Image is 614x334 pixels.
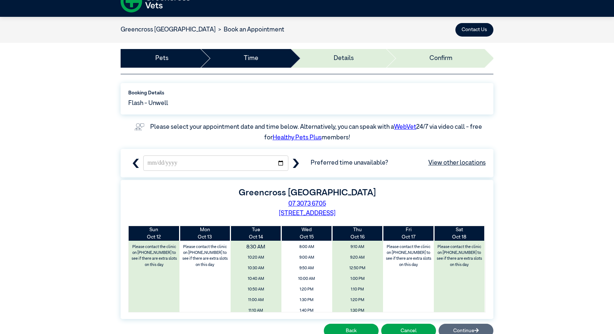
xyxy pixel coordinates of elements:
[128,99,168,108] span: Flash - Unwell
[225,241,286,253] span: 8:30 AM
[332,226,383,241] th: Oct 16
[334,264,381,273] span: 12:50 PM
[155,54,168,63] a: Pets
[129,226,179,241] th: Oct 12
[455,23,493,37] button: Contact Us
[132,121,147,133] img: vet
[334,274,381,284] span: 1:00 PM
[334,253,381,262] span: 9:20 AM
[394,124,416,130] a: WebVet
[273,135,322,141] a: Healthy Pets Plus
[284,274,330,284] span: 10:00 AM
[216,25,284,35] li: Book an Appointment
[239,188,376,197] label: Greencross [GEOGRAPHIC_DATA]
[232,306,279,315] span: 11:10 AM
[279,210,336,217] a: [STREET_ADDRESS]
[384,243,433,270] label: Please contact the clinic on [PHONE_NUMBER] to see if there are extra slots on this day
[288,201,326,207] a: 07 3073 6705
[244,54,258,63] a: Time
[232,264,279,273] span: 10:30 AM
[179,226,230,241] th: Oct 13
[435,243,484,270] label: Please contact the clinic on [PHONE_NUMBER] to see if there are extra slots on this day
[311,158,486,168] span: Preferred time unavailable?
[128,89,486,97] label: Booking Details
[129,243,179,270] label: Please contact the clinic on [PHONE_NUMBER] to see if there are extra slots on this day
[150,124,483,141] label: Please select your appointment date and time below. Alternatively, you can speak with a 24/7 via ...
[180,243,230,270] label: Please contact the clinic on [PHONE_NUMBER] to see if there are extra slots on this day
[232,296,279,305] span: 11:00 AM
[232,253,279,262] span: 10:20 AM
[284,243,330,252] span: 8:00 AM
[232,274,279,284] span: 10:40 AM
[428,158,486,168] a: View other locations
[232,285,279,294] span: 10:50 AM
[284,285,330,294] span: 1:20 PM
[284,253,330,262] span: 9:00 AM
[121,25,284,35] nav: breadcrumb
[434,226,485,241] th: Oct 18
[284,264,330,273] span: 9:50 AM
[383,226,434,241] th: Oct 17
[334,296,381,305] span: 1:20 PM
[334,243,381,252] span: 9:10 AM
[281,226,332,241] th: Oct 15
[334,285,381,294] span: 1:10 PM
[284,306,330,315] span: 1:40 PM
[231,226,281,241] th: Oct 14
[284,296,330,305] span: 1:30 PM
[121,27,216,33] a: Greencross [GEOGRAPHIC_DATA]
[334,306,381,315] span: 1:30 PM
